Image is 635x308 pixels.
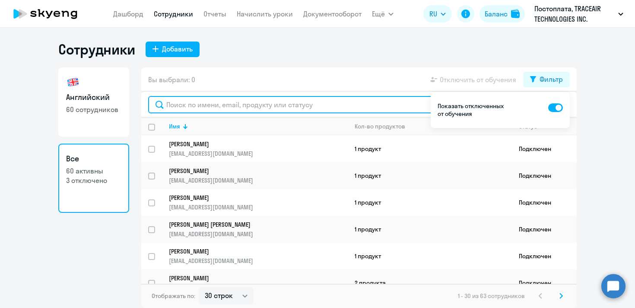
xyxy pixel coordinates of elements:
[169,230,347,238] p: [EMAIL_ADDRESS][DOMAIN_NAME]
[66,166,121,176] p: 60 активны
[348,189,512,216] td: 1 продукт
[355,122,511,130] div: Кол-во продуктов
[169,140,347,157] a: [PERSON_NAME][EMAIL_ADDRESS][DOMAIN_NAME]
[512,189,577,216] td: Подключен
[523,72,570,87] button: Фильтр
[154,10,193,18] a: Сотрудники
[512,216,577,243] td: Подключен
[169,247,347,265] a: [PERSON_NAME][EMAIL_ADDRESS][DOMAIN_NAME]
[66,176,121,185] p: 3 отключено
[169,247,336,255] p: [PERSON_NAME]
[479,5,525,22] button: Балансbalance
[148,74,195,85] span: Вы выбрали: 0
[169,274,336,282] p: [PERSON_NAME]
[348,216,512,243] td: 1 продукт
[162,44,193,54] div: Добавить
[485,9,508,19] div: Баланс
[348,269,512,296] td: 2 продукта
[66,153,121,164] h3: Все
[169,194,336,202] p: [PERSON_NAME]
[348,243,512,269] td: 1 продукт
[58,144,129,213] a: Все60 активны3 отключено
[66,92,121,103] h3: Английский
[512,269,577,296] td: Подключен
[348,162,512,189] td: 1 продукт
[512,162,577,189] td: Подключен
[512,243,577,269] td: Подключен
[169,122,180,130] div: Имя
[423,5,452,22] button: RU
[58,67,129,137] a: Английский60 сотрудников
[540,74,563,84] div: Фильтр
[146,42,200,57] button: Добавить
[429,9,437,19] span: RU
[534,3,615,24] p: Постоплата, TRACEAIR TECHNOLOGIES INC.
[203,10,226,18] a: Отчеты
[303,10,362,18] a: Документооборот
[169,122,347,130] div: Имя
[169,194,347,211] a: [PERSON_NAME][EMAIL_ADDRESS][DOMAIN_NAME]
[511,10,520,18] img: balance
[169,167,336,175] p: [PERSON_NAME]
[169,257,347,265] p: [EMAIL_ADDRESS][DOMAIN_NAME]
[372,9,385,19] span: Ещё
[169,203,347,211] p: [EMAIL_ADDRESS][DOMAIN_NAME]
[438,102,506,118] p: Показать отключенных от обучения
[512,135,577,162] td: Подключен
[58,41,135,58] h1: Сотрудники
[458,292,525,300] span: 1 - 30 из 63 сотрудников
[169,176,347,184] p: [EMAIL_ADDRESS][DOMAIN_NAME]
[169,284,347,292] p: [EMAIL_ADDRESS][DOMAIN_NAME]
[348,135,512,162] td: 1 продукт
[372,5,394,22] button: Ещё
[152,292,195,300] span: Отображать по:
[237,10,293,18] a: Начислить уроки
[169,140,336,148] p: [PERSON_NAME]
[169,221,347,238] a: [PERSON_NAME] [PERSON_NAME][EMAIL_ADDRESS][DOMAIN_NAME]
[355,122,405,130] div: Кол-во продуктов
[66,75,80,89] img: english
[148,96,570,113] input: Поиск по имени, email, продукту или статусу
[169,221,336,228] p: [PERSON_NAME] [PERSON_NAME]
[169,150,347,157] p: [EMAIL_ADDRESS][DOMAIN_NAME]
[530,3,628,24] button: Постоплата, TRACEAIR TECHNOLOGIES INC.
[113,10,143,18] a: Дашборд
[66,105,121,114] p: 60 сотрудников
[169,274,347,292] a: [PERSON_NAME][EMAIL_ADDRESS][DOMAIN_NAME]
[169,167,347,184] a: [PERSON_NAME][EMAIL_ADDRESS][DOMAIN_NAME]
